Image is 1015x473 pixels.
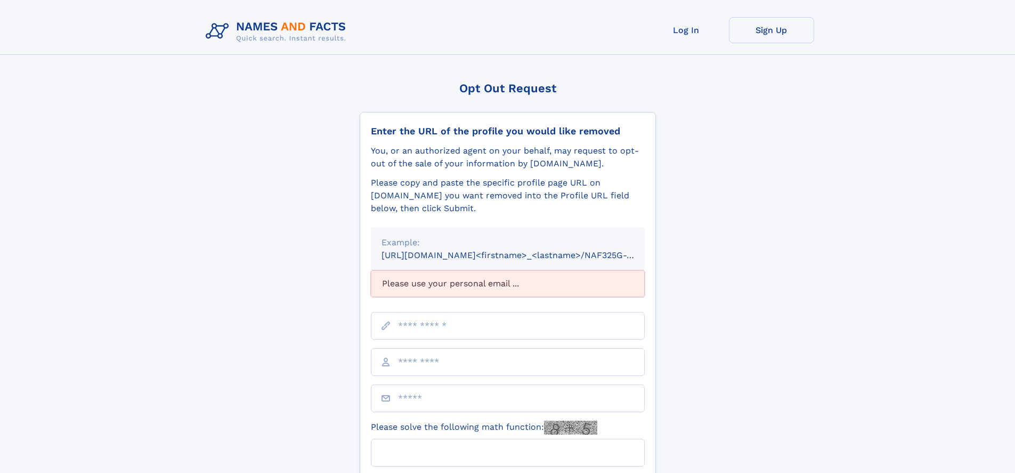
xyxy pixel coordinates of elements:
div: Enter the URL of the profile you would like removed [371,125,645,137]
label: Please solve the following math function: [371,421,597,435]
small: [URL][DOMAIN_NAME]<firstname>_<lastname>/NAF325G-xxxxxxxx [381,250,665,260]
div: Example: [381,236,634,249]
img: Logo Names and Facts [201,17,355,46]
div: You, or an authorized agent on your behalf, may request to opt-out of the sale of your informatio... [371,145,645,170]
div: Please copy and paste the specific profile page URL on [DOMAIN_NAME] you want removed into the Pr... [371,177,645,215]
a: Sign Up [729,17,814,43]
div: Opt Out Request [360,82,656,95]
a: Log In [644,17,729,43]
div: Please use your personal email ... [371,270,645,297]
